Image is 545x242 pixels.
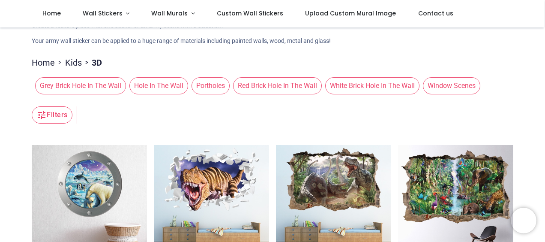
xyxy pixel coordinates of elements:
[42,9,61,18] span: Home
[32,57,55,69] a: Home
[151,9,188,18] span: Wall Murals
[32,106,72,124] button: Filters
[35,77,126,94] span: Grey Brick Hole In The Wall
[217,9,283,18] span: Custom Wall Stickers
[129,77,188,94] span: Hole In The Wall
[511,208,536,233] iframe: Brevo live chat
[32,77,126,94] button: Grey Brick Hole In The Wall
[419,77,480,94] button: Window Scenes
[423,77,480,94] span: Window Scenes
[82,58,92,67] span: >
[65,57,82,69] a: Kids
[322,77,419,94] button: White Brick Hole In The Wall
[55,58,65,67] span: >
[32,37,513,45] p: Your army wall sticker can be applied to a huge range of materials including painted walls, wood,...
[83,9,123,18] span: Wall Stickers
[188,77,230,94] button: Portholes
[192,77,230,94] span: Portholes
[82,57,102,69] li: 3D
[126,77,188,94] button: Hole In The Wall
[230,77,322,94] button: Red Brick Hole In The Wall
[418,9,453,18] span: Contact us
[325,77,419,94] span: White Brick Hole In The Wall
[233,77,322,94] span: Red Brick Hole In The Wall
[305,9,396,18] span: Upload Custom Mural Image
